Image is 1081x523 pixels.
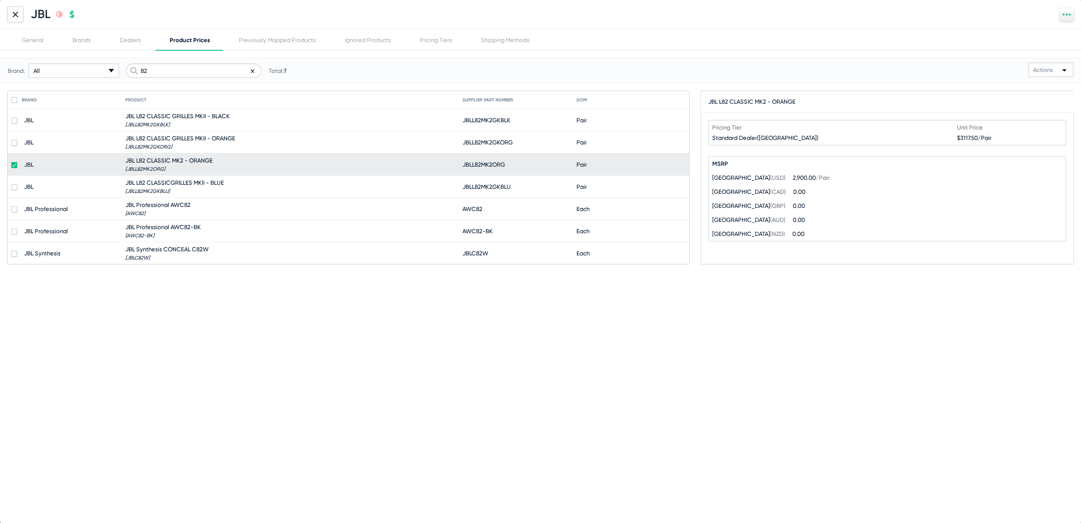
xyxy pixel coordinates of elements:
[712,188,786,195] span: [GEOGRAPHIC_DATA]
[125,188,224,194] span: [JBLL82MK2GKBLU]
[712,202,786,209] span: [GEOGRAPHIC_DATA]
[462,97,521,103] div: Supplier Part number
[462,161,505,168] span: JBLL82MK2ORG
[770,174,786,181] span: (USD)
[33,67,40,74] span: All
[712,216,786,223] span: [GEOGRAPHIC_DATA]
[11,97,37,103] div: Brand
[24,250,61,257] span: JBL Synthesis
[576,117,586,124] span: Pair
[712,230,785,237] span: [GEOGRAPHIC_DATA]
[24,206,68,212] span: JBL Professional
[269,67,286,74] span: Total:
[816,174,829,181] span: /Pair
[712,134,957,141] span: Standard Dealer
[708,98,995,105] div: JBL L82 CLASSIC MK2 - ORANGE
[957,134,1062,141] span: 3117.50
[793,174,838,181] span: 2,900.00
[576,97,595,103] div: UOM
[757,134,819,141] span: ([GEOGRAPHIC_DATA])
[125,157,213,164] span: JBL L82 CLASSIC MK2 - ORANGE
[11,97,45,103] div: Brand
[462,250,488,257] span: JBLC82W
[793,216,838,223] span: 0.00
[24,183,33,190] span: JBL
[712,160,1062,167] span: MSRP
[125,135,235,142] span: JBL L82 CLASSIC GRILLES MKII - ORANGE
[120,37,141,43] div: Dealers
[770,202,786,209] span: (GBP)
[576,250,589,257] span: Each
[125,97,154,103] div: Product
[125,255,209,261] span: [JBLC82W]
[462,97,513,103] div: Supplier Part number
[462,183,511,190] span: JBLL82MK2GKBLU
[1033,67,1053,73] span: Actions
[125,122,230,128] span: [JBLL82MK2GKBLK]
[22,37,43,43] div: General
[481,37,529,43] div: Shipping Methods
[978,134,991,141] span: /Pair
[770,188,786,195] span: (CAD)
[126,63,262,78] input: Search products
[239,37,316,43] div: Previously Mapped Products
[72,37,91,43] div: Brands
[770,216,786,223] span: (AUD)
[462,228,493,235] span: AWC82-BK
[24,228,68,235] span: JBL Professional
[24,161,33,168] span: JBL
[793,188,838,195] span: 0.00
[8,67,25,74] span: Brand:
[462,117,510,124] span: JBLL82MK2GKBLK
[792,230,838,237] span: 0.00
[125,166,213,172] span: [JBLL82MK2ORG]
[462,206,482,212] span: AWC82
[462,139,513,146] span: JBLL82MK2GKORG
[125,113,230,120] span: JBL L82 CLASSIC GRILLES MKII - BLACK
[957,124,1062,131] span: Unit Price
[712,174,786,181] span: [GEOGRAPHIC_DATA]
[576,183,586,190] span: Pair
[125,202,190,208] span: JBL Professional AWC82
[284,67,286,74] span: 7
[31,7,51,21] h1: JBL
[24,117,33,124] span: JBL
[125,233,201,239] span: [AWC82-BK]
[125,211,190,216] span: [AWC82]
[576,97,586,103] div: UOM
[125,246,209,253] span: JBL Synthesis CONCEAL C82W
[576,206,589,212] span: Each
[576,161,586,168] span: Pair
[420,37,452,43] div: Pricing Tiers
[170,37,210,43] div: Product Prices
[793,202,838,209] span: 0.00
[125,97,146,103] div: Product
[125,224,201,230] span: JBL Professional AWC82-BK
[957,134,960,141] span: $
[576,139,586,146] span: Pair
[345,37,391,43] div: Ignored Products
[24,139,33,146] span: JBL
[125,144,235,150] span: [JBLL82MK2GKORG]
[712,124,957,131] span: Pricing Tier
[770,230,785,237] span: (NZD)
[576,228,589,235] span: Each
[125,179,224,186] span: JBL L82 CLASSICGRILLES MKII - BLUE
